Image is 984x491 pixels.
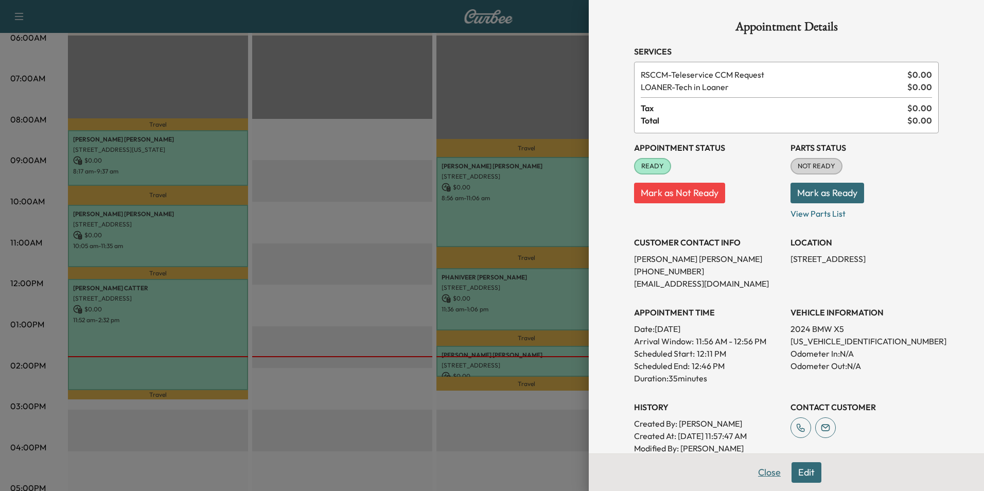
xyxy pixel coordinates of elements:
[635,161,670,171] span: READY
[634,323,782,335] p: Date: [DATE]
[641,68,903,81] span: Teleservice CCM Request
[790,142,939,154] h3: Parts Status
[634,183,725,203] button: Mark as Not Ready
[792,161,841,171] span: NOT READY
[790,236,939,249] h3: LOCATION
[641,114,907,127] span: Total
[790,335,939,347] p: [US_VEHICLE_IDENTIFICATION_NUMBER]
[790,360,939,372] p: Odometer Out: N/A
[641,102,907,114] span: Tax
[634,265,782,277] p: [PHONE_NUMBER]
[634,335,782,347] p: Arrival Window:
[751,462,787,483] button: Close
[634,430,782,442] p: Created At : [DATE] 11:57:47 AM
[634,417,782,430] p: Created By : [PERSON_NAME]
[790,203,939,220] p: View Parts List
[790,183,864,203] button: Mark as Ready
[641,81,903,93] span: Tech in Loaner
[634,372,782,384] p: Duration: 35 minutes
[692,360,725,372] p: 12:46 PM
[634,253,782,265] p: [PERSON_NAME] [PERSON_NAME]
[907,81,932,93] span: $ 0.00
[634,45,939,58] h3: Services
[634,236,782,249] h3: CUSTOMER CONTACT INFO
[792,462,821,483] button: Edit
[634,401,782,413] h3: History
[634,347,695,360] p: Scheduled Start:
[634,306,782,319] h3: APPOINTMENT TIME
[790,401,939,413] h3: CONTACT CUSTOMER
[697,347,726,360] p: 12:11 PM
[634,360,690,372] p: Scheduled End:
[907,68,932,81] span: $ 0.00
[790,306,939,319] h3: VEHICLE INFORMATION
[634,21,939,37] h1: Appointment Details
[634,277,782,290] p: [EMAIL_ADDRESS][DOMAIN_NAME]
[790,253,939,265] p: [STREET_ADDRESS]
[634,142,782,154] h3: Appointment Status
[634,442,782,454] p: Modified By : [PERSON_NAME]
[790,347,939,360] p: Odometer In: N/A
[696,335,766,347] span: 11:56 AM - 12:56 PM
[907,114,932,127] span: $ 0.00
[907,102,932,114] span: $ 0.00
[790,323,939,335] p: 2024 BMW X5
